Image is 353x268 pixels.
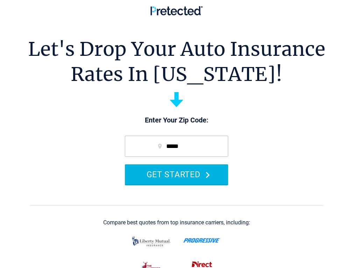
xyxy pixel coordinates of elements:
[118,116,235,125] p: Enter Your Zip Code:
[183,238,221,243] img: progressive
[28,37,325,87] h1: Let's Drop Your Auto Insurance Rates In [US_STATE]!
[125,164,228,184] button: GET STARTED
[130,233,172,250] img: liberty
[150,6,203,15] img: Pretected Logo
[103,219,250,226] div: Compare best quotes from top insurance carriers, including:
[125,136,228,157] input: zip code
